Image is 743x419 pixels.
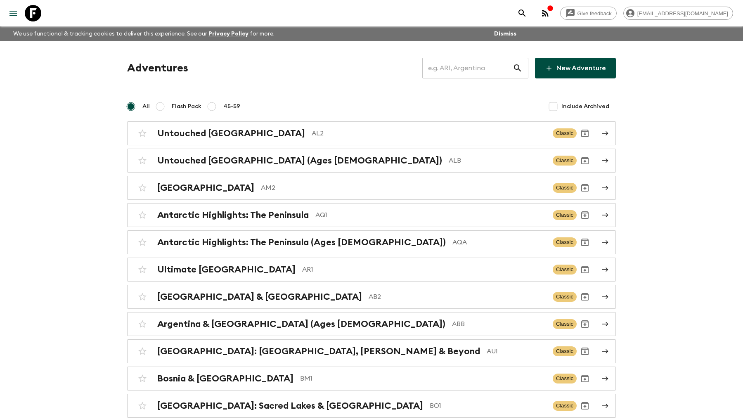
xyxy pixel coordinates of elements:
p: We use functional & tracking cookies to deliver this experience. See our for more. [10,26,278,41]
span: Classic [553,319,577,329]
h2: [GEOGRAPHIC_DATA]: Sacred Lakes & [GEOGRAPHIC_DATA] [157,400,423,411]
h2: [GEOGRAPHIC_DATA] [157,182,254,193]
a: Antarctic Highlights: The PeninsulaAQ1ClassicArchive [127,203,616,227]
button: Archive [577,152,593,169]
a: Untouched [GEOGRAPHIC_DATA] (Ages [DEMOGRAPHIC_DATA])ALBClassicArchive [127,149,616,173]
h2: Antarctic Highlights: The Peninsula [157,210,309,220]
div: [EMAIL_ADDRESS][DOMAIN_NAME] [623,7,733,20]
button: Archive [577,343,593,360]
p: AR1 [302,265,546,275]
h2: Untouched [GEOGRAPHIC_DATA] (Ages [DEMOGRAPHIC_DATA]) [157,155,442,166]
h2: [GEOGRAPHIC_DATA]: [GEOGRAPHIC_DATA], [PERSON_NAME] & Beyond [157,346,480,357]
span: Give feedback [573,10,616,17]
span: 45-59 [223,102,240,111]
a: [GEOGRAPHIC_DATA] & [GEOGRAPHIC_DATA]AB2ClassicArchive [127,285,616,309]
p: AM2 [261,183,546,193]
p: AQ1 [315,210,546,220]
p: AL2 [312,128,546,138]
span: Classic [553,401,577,411]
a: Ultimate [GEOGRAPHIC_DATA]AR1ClassicArchive [127,258,616,282]
button: Archive [577,261,593,278]
p: ABB [452,319,546,329]
h2: Antarctic Highlights: The Peninsula (Ages [DEMOGRAPHIC_DATA]) [157,237,446,248]
p: BM1 [300,374,546,383]
span: [EMAIL_ADDRESS][DOMAIN_NAME] [633,10,733,17]
button: Archive [577,316,593,332]
a: Antarctic Highlights: The Peninsula (Ages [DEMOGRAPHIC_DATA])AQAClassicArchive [127,230,616,254]
span: Classic [553,210,577,220]
button: Archive [577,125,593,142]
span: Classic [553,374,577,383]
p: AQA [452,237,546,247]
span: Include Archived [561,102,609,111]
button: Dismiss [492,28,518,40]
span: Classic [553,128,577,138]
h2: [GEOGRAPHIC_DATA] & [GEOGRAPHIC_DATA] [157,291,362,302]
span: Flash Pack [172,102,201,111]
button: Archive [577,398,593,414]
button: Archive [577,180,593,196]
button: Archive [577,370,593,387]
a: Give feedback [560,7,617,20]
h2: Bosnia & [GEOGRAPHIC_DATA] [157,373,293,384]
h1: Adventures [127,60,188,76]
p: BO1 [430,401,546,411]
span: Classic [553,183,577,193]
span: Classic [553,292,577,302]
a: [GEOGRAPHIC_DATA]: Sacred Lakes & [GEOGRAPHIC_DATA]BO1ClassicArchive [127,394,616,418]
a: [GEOGRAPHIC_DATA]: [GEOGRAPHIC_DATA], [PERSON_NAME] & BeyondAU1ClassicArchive [127,339,616,363]
span: Classic [553,265,577,275]
a: [GEOGRAPHIC_DATA]AM2ClassicArchive [127,176,616,200]
h2: Ultimate [GEOGRAPHIC_DATA] [157,264,296,275]
input: e.g. AR1, Argentina [422,57,513,80]
button: Archive [577,289,593,305]
a: Argentina & [GEOGRAPHIC_DATA] (Ages [DEMOGRAPHIC_DATA])ABBClassicArchive [127,312,616,336]
button: Archive [577,234,593,251]
span: All [142,102,150,111]
button: Archive [577,207,593,223]
a: New Adventure [535,58,616,78]
button: search adventures [514,5,530,21]
span: Classic [553,237,577,247]
h2: Argentina & [GEOGRAPHIC_DATA] (Ages [DEMOGRAPHIC_DATA]) [157,319,445,329]
a: Privacy Policy [208,31,248,37]
span: Classic [553,346,577,356]
a: Bosnia & [GEOGRAPHIC_DATA]BM1ClassicArchive [127,367,616,391]
p: AB2 [369,292,546,302]
a: Untouched [GEOGRAPHIC_DATA]AL2ClassicArchive [127,121,616,145]
span: Classic [553,156,577,166]
p: ALB [449,156,546,166]
p: AU1 [487,346,546,356]
h2: Untouched [GEOGRAPHIC_DATA] [157,128,305,139]
button: menu [5,5,21,21]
